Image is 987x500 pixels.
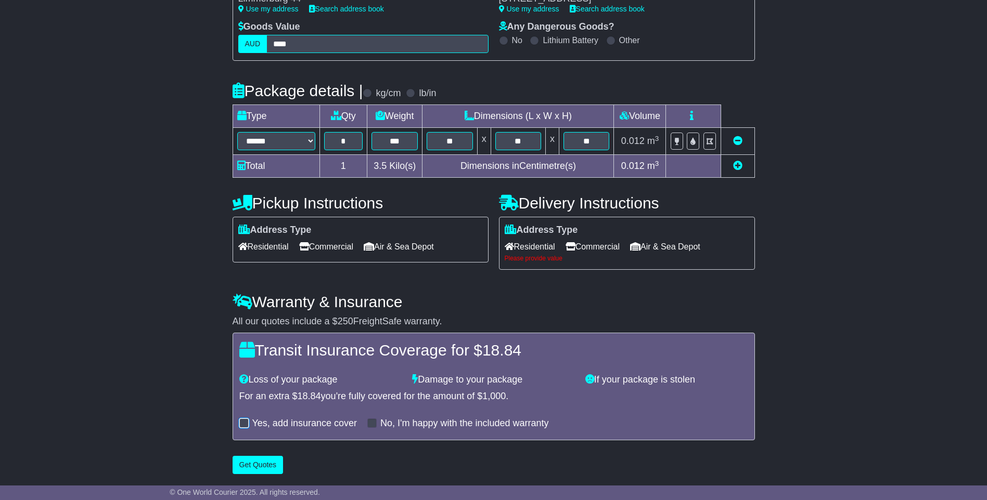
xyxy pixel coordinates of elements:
span: 0.012 [621,161,645,171]
h4: Pickup Instructions [233,194,489,212]
span: m [647,136,659,146]
span: Commercial [299,239,353,255]
span: Residential [505,239,555,255]
label: Yes, add insurance cover [252,418,357,429]
span: m [647,161,659,171]
span: Commercial [566,239,620,255]
span: 250 [338,316,353,326]
span: 0.012 [621,136,645,146]
span: Air & Sea Depot [630,239,700,255]
span: Residential [238,239,289,255]
sup: 3 [655,135,659,142]
td: Dimensions in Centimetre(s) [422,155,614,178]
label: No [512,35,522,45]
td: Type [233,105,319,128]
div: Loss of your package [234,374,407,386]
span: 18.84 [482,341,521,359]
a: Remove this item [733,136,742,146]
label: Goods Value [238,21,300,33]
td: Total [233,155,319,178]
span: 18.84 [298,391,321,401]
h4: Warranty & Insurance [233,293,755,310]
span: © One World Courier 2025. All rights reserved. [170,488,320,496]
td: Qty [319,105,367,128]
td: Kilo(s) [367,155,422,178]
div: For an extra $ you're fully covered for the amount of $ . [239,391,748,402]
h4: Package details | [233,82,363,99]
span: Air & Sea Depot [364,239,434,255]
td: 1 [319,155,367,178]
label: Lithium Battery [543,35,598,45]
label: Any Dangerous Goods? [499,21,614,33]
a: Use my address [499,5,559,13]
label: lb/in [419,88,436,99]
label: Address Type [238,225,312,236]
span: 3.5 [374,161,387,171]
td: Dimensions (L x W x H) [422,105,614,128]
td: Weight [367,105,422,128]
sup: 3 [655,160,659,167]
td: x [546,128,559,155]
label: kg/cm [376,88,401,99]
td: Volume [614,105,666,128]
a: Search address book [570,5,645,13]
div: If your package is stolen [580,374,753,386]
label: AUD [238,35,267,53]
div: Please provide value [505,255,749,262]
label: No, I'm happy with the included warranty [380,418,549,429]
label: Address Type [505,225,578,236]
h4: Delivery Instructions [499,194,755,212]
span: 1,000 [482,391,506,401]
a: Search address book [309,5,384,13]
a: Use my address [238,5,299,13]
div: Damage to your package [407,374,580,386]
td: x [477,128,491,155]
h4: Transit Insurance Coverage for $ [239,341,748,359]
label: Other [619,35,640,45]
button: Get Quotes [233,456,284,474]
a: Add new item [733,161,742,171]
div: All our quotes include a $ FreightSafe warranty. [233,316,755,327]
